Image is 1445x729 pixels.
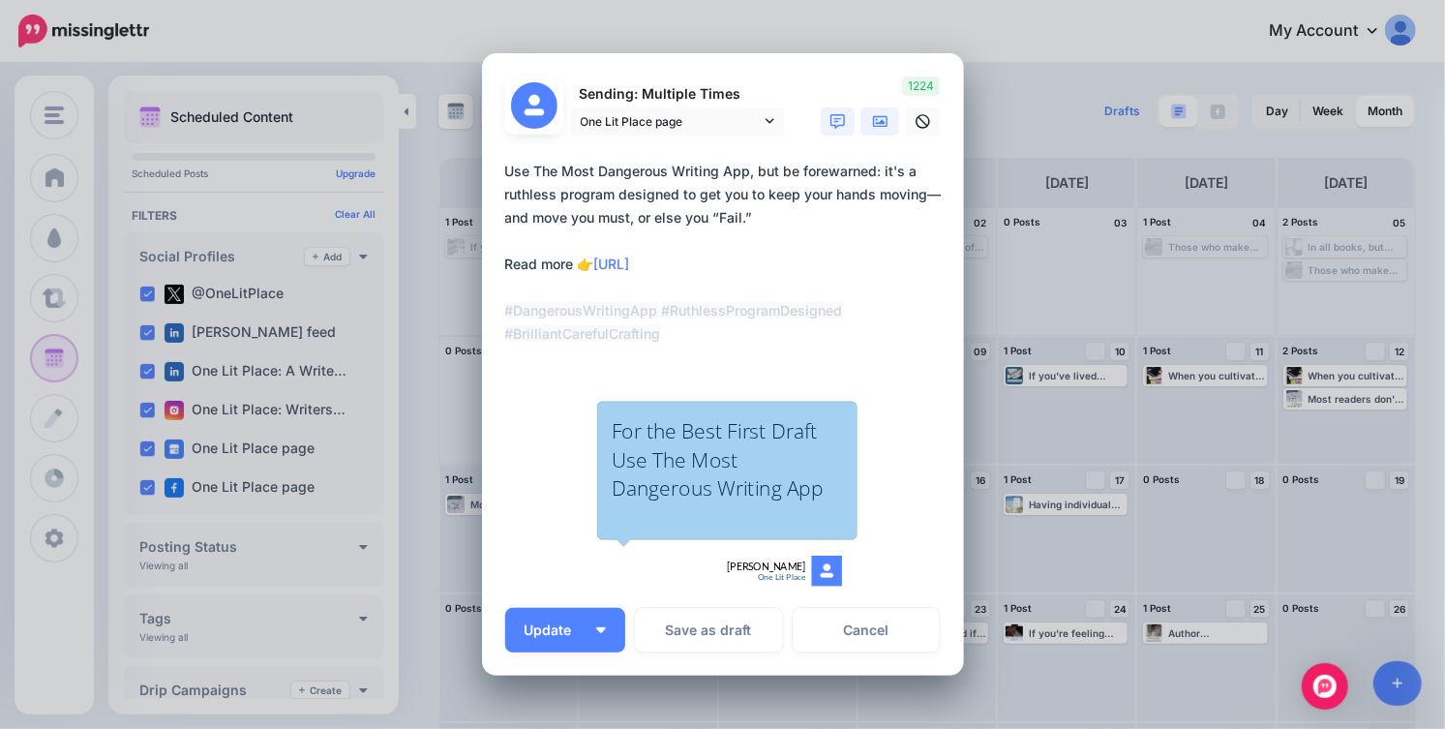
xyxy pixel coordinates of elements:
[505,608,625,653] button: Update
[571,83,784,106] p: Sending: Multiple Times
[596,627,606,633] img: arrow-down-white.png
[902,76,940,96] span: 1224
[1302,663,1348,710] div: Open Intercom Messenger
[505,325,661,342] mark: #BrilliantCarefulCrafting
[611,417,842,502] div: For the Best First Draft Use The Most Dangerous Writing App
[505,160,950,346] div: Use The Most Dangerous Writing App, but be forewarned: it's a ruthless program designed to get yo...
[727,559,806,575] span: [PERSON_NAME]
[511,82,557,129] img: user_default_image.png
[525,623,587,637] span: Update
[793,608,941,653] a: Cancel
[635,608,783,653] button: Save as draft
[758,569,806,586] span: One Lit Place
[571,107,784,136] a: One Lit Place page
[581,111,761,132] span: One Lit Place page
